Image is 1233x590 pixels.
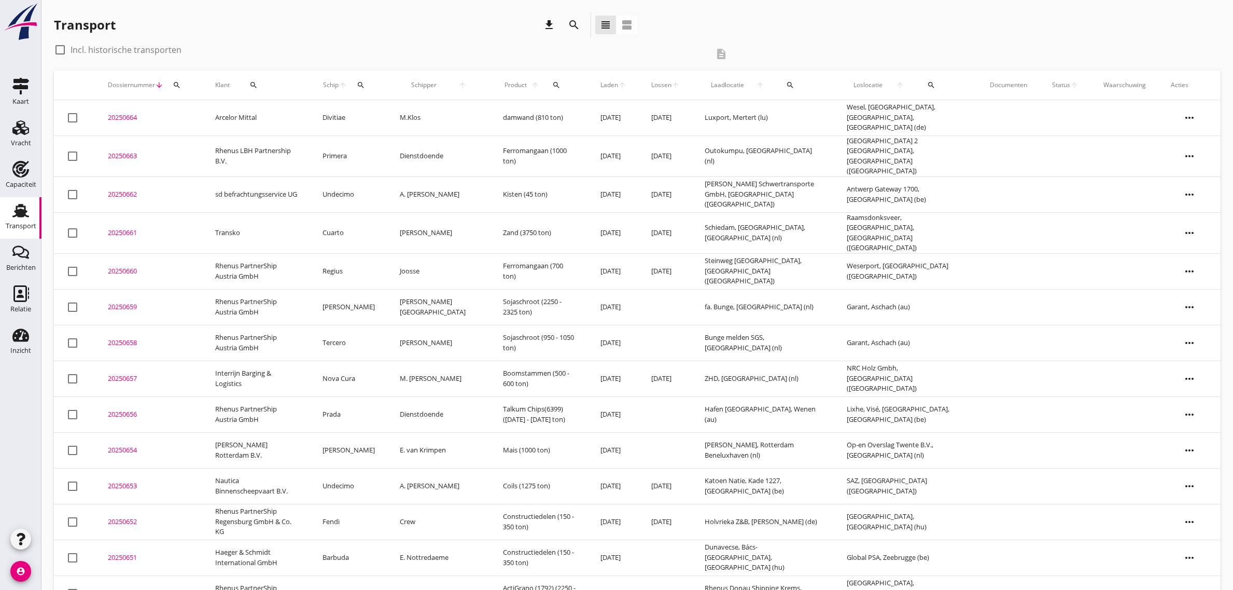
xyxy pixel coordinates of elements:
[310,396,387,432] td: Prada
[323,80,339,90] span: Schip
[834,253,977,289] td: Weserport, [GEOGRAPHIC_DATA] ([GEOGRAPHIC_DATA])
[491,100,589,136] td: damwand (810 ton)
[692,176,834,212] td: [PERSON_NAME] Schwertransporte GmbH, [GEOGRAPHIC_DATA] ([GEOGRAPHIC_DATA])
[387,135,490,176] td: Dienstdoende
[692,468,834,504] td: Katoen Natie, Kade 1227, [GEOGRAPHIC_DATA] (be)
[108,151,190,161] div: 20250663
[834,325,977,361] td: Garant, Aschach (au)
[834,289,977,325] td: Garant, Aschach (au)
[1175,364,1204,393] i: more_horiz
[692,361,834,396] td: ZHD, [GEOGRAPHIC_DATA] (nl)
[203,396,310,432] td: Rhenus PartnerShip Austria GmbH
[203,212,310,253] td: Transko
[491,135,589,176] td: Ferromangaan (1000 ton)
[491,212,589,253] td: Zand (3750 ton)
[990,80,1027,90] div: Documenten
[834,504,977,540] td: [GEOGRAPHIC_DATA], [GEOGRAPHIC_DATA] (hu)
[491,289,589,325] td: Sojaschroot (2250 - 2325 ton)
[387,100,490,136] td: M.Klos
[692,540,834,575] td: Dunavecse, Bács-[GEOGRAPHIC_DATA], [GEOGRAPHIC_DATA] (hu)
[215,73,298,98] div: Klant
[310,468,387,504] td: Undecimo
[108,189,190,200] div: 20250662
[786,81,794,89] i: search
[108,113,190,123] div: 20250664
[599,19,612,31] i: view_headline
[310,540,387,575] td: Barbuda
[588,289,639,325] td: [DATE]
[387,504,490,540] td: Crew
[588,253,639,289] td: [DATE]
[10,306,31,312] div: Relatie
[491,253,589,289] td: Ferromangaan (700 ton)
[310,212,387,253] td: Cuarto
[203,504,310,540] td: Rhenus PartnerShip Regensburg GmbH & Co. KG
[588,212,639,253] td: [DATE]
[54,17,116,33] div: Transport
[387,540,490,575] td: E. Nottredaeme
[618,81,626,89] i: arrow_upward
[71,45,181,55] label: Incl. historische transporten
[651,80,671,90] span: Lossen
[310,361,387,396] td: Nova Cura
[387,289,490,325] td: [PERSON_NAME][GEOGRAPHIC_DATA]
[750,81,770,89] i: arrow_upward
[503,80,529,90] span: Product
[387,361,490,396] td: M. [PERSON_NAME]
[552,81,561,89] i: search
[6,181,36,188] div: Capaciteit
[203,540,310,575] td: Haeger & Schmidt International GmbH
[671,81,680,89] i: arrow_upward
[692,396,834,432] td: Hafen [GEOGRAPHIC_DATA], Wenen (au)
[10,347,31,354] div: Inzicht
[387,176,490,212] td: A. [PERSON_NAME]
[1175,400,1204,429] i: more_horiz
[1175,103,1204,132] i: more_horiz
[692,100,834,136] td: Luxport, Mertert (lu)
[108,553,190,563] div: 20250651
[310,176,387,212] td: Undecimo
[692,289,834,325] td: fa. Bunge, [GEOGRAPHIC_DATA] (nl)
[1171,80,1208,90] div: Acties
[847,80,889,90] span: Loslocatie
[310,289,387,325] td: [PERSON_NAME]
[588,468,639,504] td: [DATE]
[108,338,190,348] div: 20250658
[1052,80,1070,90] span: Status
[491,396,589,432] td: Talkum Chips(6399) ([DATE] - [DATE] ton)
[447,81,478,89] i: arrow_upward
[491,176,589,212] td: Kisten (45 ton)
[310,135,387,176] td: Primera
[588,135,639,176] td: [DATE]
[387,468,490,504] td: A. [PERSON_NAME]
[1175,180,1204,209] i: more_horiz
[834,432,977,468] td: Op-en Overslag Twente B.V., [GEOGRAPHIC_DATA] (nl)
[889,81,911,89] i: arrow_upward
[588,432,639,468] td: [DATE]
[387,212,490,253] td: [PERSON_NAME]
[11,140,31,146] div: Vracht
[1175,328,1204,358] i: more_horiz
[108,302,190,312] div: 20250659
[387,253,490,289] td: Joosse
[1175,436,1204,465] i: more_horiz
[568,19,580,31] i: search
[108,517,190,527] div: 20250652
[1175,257,1204,286] i: more_horiz
[310,100,387,136] td: Divitiae
[1175,507,1204,537] i: more_horiz
[1175,293,1204,322] i: more_horiz
[203,289,310,325] td: Rhenus PartnerShip Austria GmbH
[203,468,310,504] td: Nautica Binnenscheepvaart B.V.
[834,212,977,253] td: Raamsdonksveer, [GEOGRAPHIC_DATA], [GEOGRAPHIC_DATA] ([GEOGRAPHIC_DATA])
[1175,543,1204,572] i: more_horiz
[491,504,589,540] td: Constructiedelen (150 - 350 ton)
[834,468,977,504] td: SAZ, [GEOGRAPHIC_DATA] ([GEOGRAPHIC_DATA])
[491,468,589,504] td: Coils (1275 ton)
[588,176,639,212] td: [DATE]
[387,432,490,468] td: E. van Krimpen
[491,361,589,396] td: Boomstammen (500 - 600 ton)
[692,504,834,540] td: Holvrieka Z&B, [PERSON_NAME] (de)
[491,540,589,575] td: Constructiedelen (150 - 350 ton)
[203,100,310,136] td: Arcelor Mittal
